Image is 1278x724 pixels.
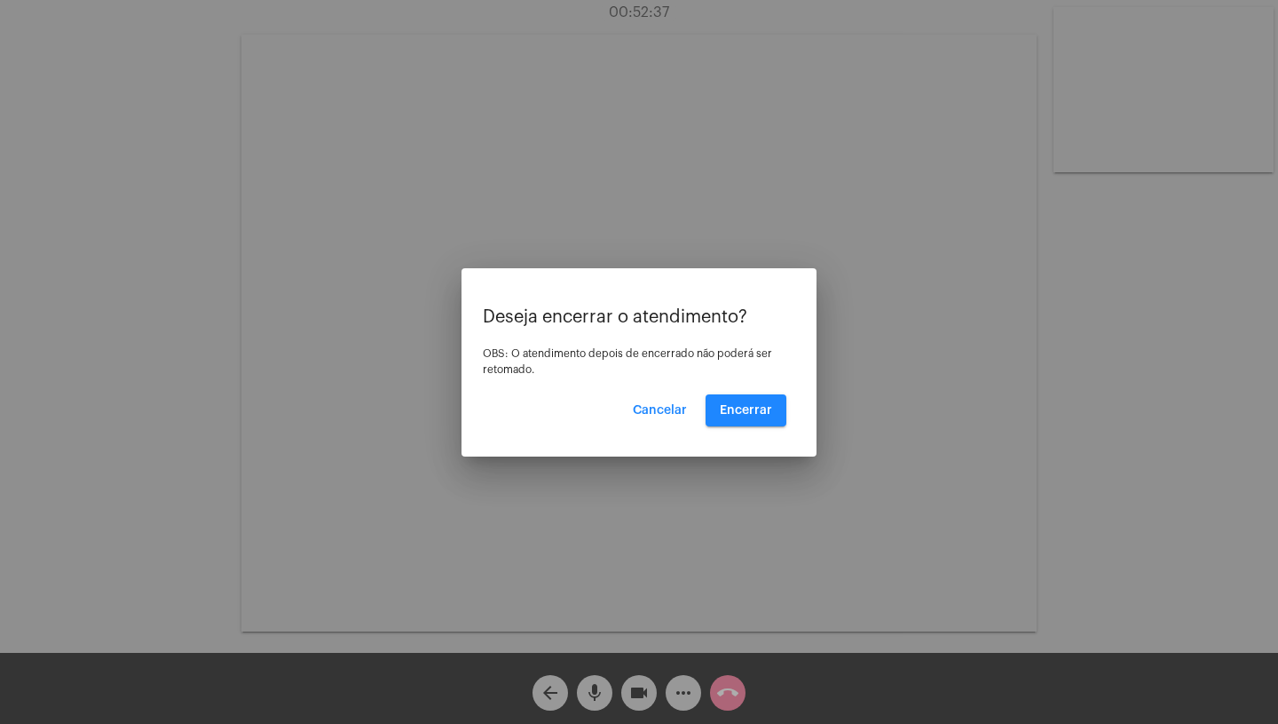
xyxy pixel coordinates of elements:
[483,348,772,375] span: OBS: O atendimento depois de encerrado não poderá ser retomado.
[706,394,786,426] button: Encerrar
[720,404,772,417] span: Encerrar
[633,404,687,417] span: Cancelar
[483,307,795,327] p: Deseja encerrar o atendimento?
[619,394,701,426] button: Cancelar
